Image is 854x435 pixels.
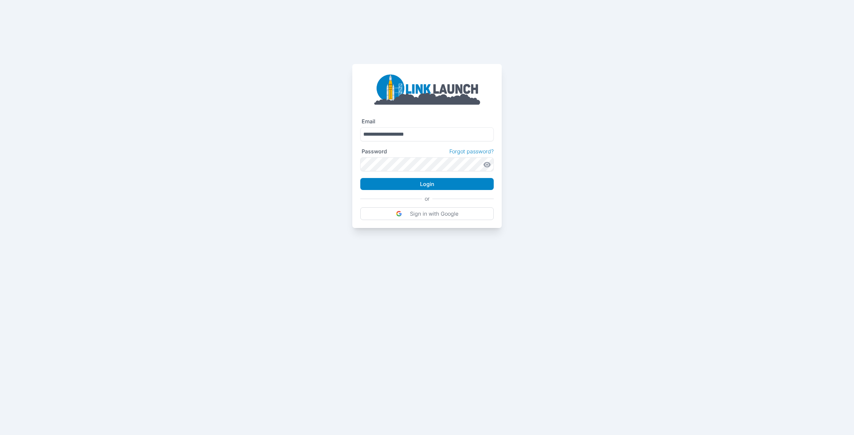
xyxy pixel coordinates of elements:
[362,148,387,155] label: Password
[360,207,494,220] button: Sign in with Google
[396,211,402,217] img: DIz4rYaBO0VM93JpwbwaJtqNfEsbwZFgEL50VtgcJLBV6wK9aKtfd+cEkvuBfcC37k9h8VGR+csPdltgAAAABJRU5ErkJggg==
[410,210,458,217] p: Sign in with Google
[362,118,375,125] label: Email
[425,195,430,202] p: or
[449,148,494,155] a: Forgot password?
[374,72,480,105] img: linklaunch_big.2e5cdd30.png
[360,178,494,190] button: Login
